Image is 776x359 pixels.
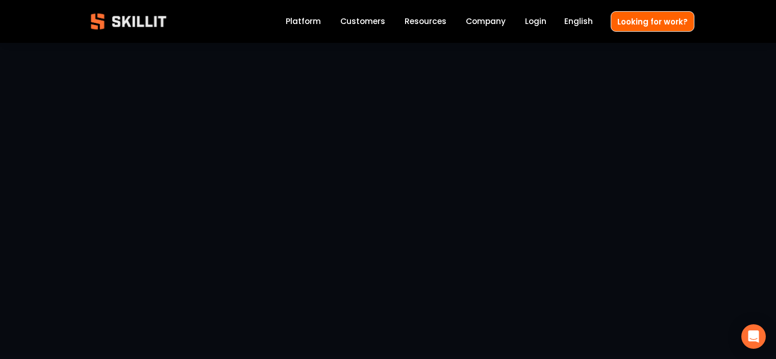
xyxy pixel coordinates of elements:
[611,11,694,31] a: Looking for work?
[405,15,446,27] span: Resources
[525,15,546,29] a: Login
[564,15,593,27] span: English
[405,15,446,29] a: folder dropdown
[340,15,385,29] a: Customers
[286,15,321,29] a: Platform
[741,324,766,349] div: Open Intercom Messenger
[82,6,175,37] img: Skillit
[466,15,506,29] a: Company
[564,15,593,29] div: language picker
